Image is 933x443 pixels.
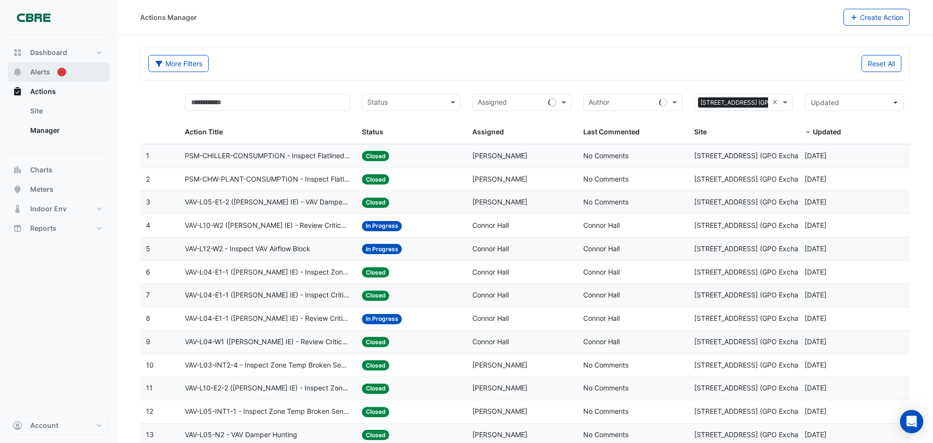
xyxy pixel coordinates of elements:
button: Updated [805,94,904,111]
span: 10 [146,361,154,369]
span: 6 [146,268,150,276]
span: [PERSON_NAME] [472,407,527,415]
span: Connor Hall [472,291,509,299]
div: Tooltip anchor [57,68,66,76]
button: More Filters [148,55,209,72]
span: 9 [146,337,150,346]
span: VAV-L05-E1-2 ([PERSON_NAME] IE) - VAV Damper Hunting [185,197,350,208]
span: Connor Hall [583,337,620,346]
app-icon: Meters [13,185,22,194]
span: VAV-L05-N2 - VAV Damper Hunting [185,429,297,441]
span: 11 [146,384,153,392]
span: [STREET_ADDRESS] (GPO Exchange) [694,198,813,206]
span: [STREET_ADDRESS] (GPO Exchange) [694,430,813,439]
span: Closed [362,267,390,277]
span: Dashboard [30,48,67,57]
a: Manager [22,121,109,140]
button: Alerts [8,62,109,82]
span: [STREET_ADDRESS] (GPO Exchange) [694,244,813,253]
span: In Progress [362,221,402,231]
span: Connor Hall [583,291,620,299]
button: Meters [8,180,109,199]
span: Closed [362,407,390,417]
span: [STREET_ADDRESS] (GPO Exchange) [694,175,813,183]
span: [PERSON_NAME] [472,384,527,392]
span: 4 [146,221,150,229]
span: [STREET_ADDRESS] (GPO Exchange) [694,361,813,369]
span: [STREET_ADDRESS] (GPO Exchange) [694,337,813,346]
span: 2025-08-12T13:21:55.207 [805,175,826,183]
span: VAV-L04-E1-1 ([PERSON_NAME] IE) - Review Critical Sensor Outside Range [185,313,350,324]
img: Company Logo [12,8,55,27]
span: Connor Hall [472,244,509,253]
span: No Comments [583,384,628,392]
span: Closed [362,337,390,347]
button: Actions [8,82,109,101]
span: Connor Hall [583,221,620,229]
span: Status [362,128,383,136]
span: Reports [30,223,56,233]
span: 2025-08-05T13:10:20.333 [805,244,826,253]
span: [PERSON_NAME] [472,430,527,439]
div: Actions Manager [140,12,197,22]
span: 2025-08-05T13:07:09.605 [805,314,826,322]
span: Connor Hall [583,244,620,253]
span: Connor Hall [583,268,620,276]
a: Site [22,101,109,121]
span: Closed [362,198,390,208]
span: [PERSON_NAME] [472,175,527,183]
span: 8 [146,314,150,322]
span: [STREET_ADDRESS] (GPO Exchange) [694,407,813,415]
span: [STREET_ADDRESS] (GPO Exchange) [694,384,813,392]
span: 5 [146,244,150,253]
span: VAV-L10-W2 ([PERSON_NAME] IE) - Review Critical Sensor Outside Range [185,220,350,231]
span: VAV-L03-INT2-4 - Inspect Zone Temp Broken Sensor [185,360,350,371]
button: Dashboard [8,43,109,62]
span: Site [694,128,707,136]
div: Actions [8,101,109,144]
span: Updated [811,98,839,107]
div: Open Intercom Messenger [900,410,923,433]
span: Charts [30,165,53,175]
span: [PERSON_NAME] [472,361,527,369]
span: [PERSON_NAME] [472,151,527,160]
span: Alerts [30,67,50,77]
span: [STREET_ADDRESS] (GPO Exchange) [694,151,813,160]
span: In Progress [362,314,402,324]
span: 2025-08-05T13:03:48.387 [805,337,826,346]
span: 2025-08-05T14:41:54.860 [805,221,826,229]
span: 2025-08-01T15:46:28.258 [805,407,826,415]
button: Reports [8,219,109,238]
span: VAV-L04-W1 ([PERSON_NAME] IE) - Review Critical Sensor Outside Range [185,336,350,348]
span: Updated [813,128,841,136]
span: Connor Hall [472,314,509,322]
span: 2025-08-07T09:32:47.248 [805,198,826,206]
app-icon: Alerts [13,67,22,77]
span: 2025-08-01T15:46:26.192 [805,430,826,439]
button: Indoor Env [8,199,109,219]
span: [STREET_ADDRESS] (GPO Exchange) [698,97,806,108]
span: VAV-L10-E2-2 ([PERSON_NAME] IE) - Inspect Zone Temp Broken Sensor [185,383,350,394]
span: 1 [146,151,149,160]
app-icon: Dashboard [13,48,22,57]
span: Connor Hall [472,221,509,229]
span: 2025-08-05T13:08:03.679 [805,291,826,299]
span: [STREET_ADDRESS] (GPO Exchange) [694,221,813,229]
span: 7 [146,291,150,299]
span: Last Commented [583,128,640,136]
span: 12 [146,407,153,415]
span: Assigned [472,128,504,136]
button: Charts [8,160,109,180]
span: Closed [362,360,390,370]
span: Closed [362,151,390,161]
button: Account [8,416,109,435]
span: In Progress [362,244,402,254]
span: Clear [772,97,780,108]
span: No Comments [583,198,628,206]
span: [STREET_ADDRESS] (GPO Exchange) [694,291,813,299]
span: [STREET_ADDRESS] (GPO Exchange) [694,314,813,322]
span: VAV-L04-E1-1 ([PERSON_NAME] IE) - Inspect Critical Sensor Broken [185,290,350,301]
span: Actions [30,87,56,96]
span: VAV-L12-W2 - Inspect VAV Airflow Block [185,243,310,255]
span: Closed [362,174,390,185]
